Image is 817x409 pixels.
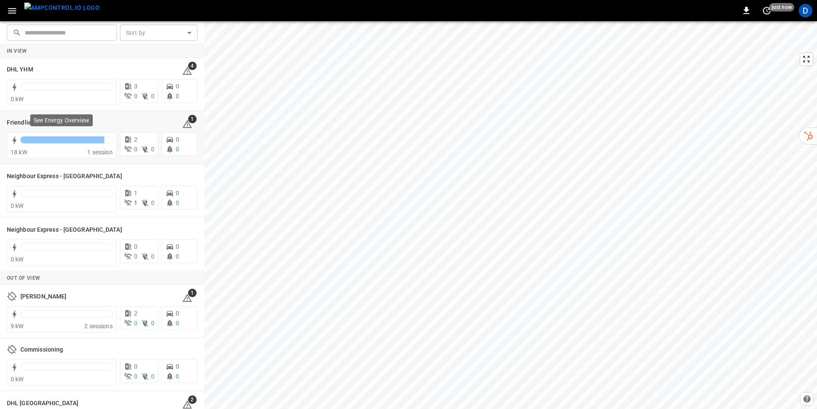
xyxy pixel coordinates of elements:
[151,93,154,99] span: 0
[134,253,137,260] span: 0
[134,83,137,90] span: 3
[176,146,179,153] span: 0
[7,48,27,54] strong: In View
[188,62,197,70] span: 4
[134,373,137,380] span: 0
[151,253,154,260] span: 0
[134,363,137,370] span: 0
[11,376,24,383] span: 0 kW
[176,320,179,327] span: 0
[7,225,122,235] h6: Neighbour Express - Mississauga
[134,320,137,327] span: 0
[760,4,774,17] button: set refresh interval
[176,136,179,143] span: 0
[176,190,179,196] span: 0
[134,199,137,206] span: 1
[176,253,179,260] span: 0
[188,395,197,404] span: 2
[799,4,812,17] div: profile-icon
[11,96,24,102] span: 0 kW
[11,323,24,329] span: 9 kW
[151,199,154,206] span: 0
[7,399,78,408] h6: DHL Montreal
[188,115,197,123] span: 1
[134,136,137,143] span: 2
[176,243,179,250] span: 0
[151,146,154,153] span: 0
[87,149,112,156] span: 1 session
[24,3,100,13] img: ampcontrol.io logo
[134,190,137,196] span: 1
[151,373,154,380] span: 0
[188,289,197,297] span: 1
[134,93,137,99] span: 0
[84,323,113,329] span: 2 sessions
[176,83,179,90] span: 0
[176,373,179,380] span: 0
[176,199,179,206] span: 0
[11,202,24,209] span: 0 kW
[134,310,137,317] span: 2
[176,363,179,370] span: 0
[7,65,33,74] h6: DHL YHM
[7,275,40,281] strong: Out of View
[176,310,179,317] span: 0
[769,3,794,11] span: just now
[7,118,58,128] h6: Friendlier - Guelph
[151,320,154,327] span: 0
[11,149,27,156] span: 18 kW
[34,116,89,125] p: See Energy Overview
[20,345,63,355] h6: Commissioning
[7,172,122,181] h6: Neighbour Express - Markham
[20,292,66,301] h6: Charbonneau
[176,93,179,99] span: 0
[134,146,137,153] span: 0
[134,243,137,250] span: 0
[204,21,817,409] canvas: Map
[11,256,24,263] span: 0 kW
